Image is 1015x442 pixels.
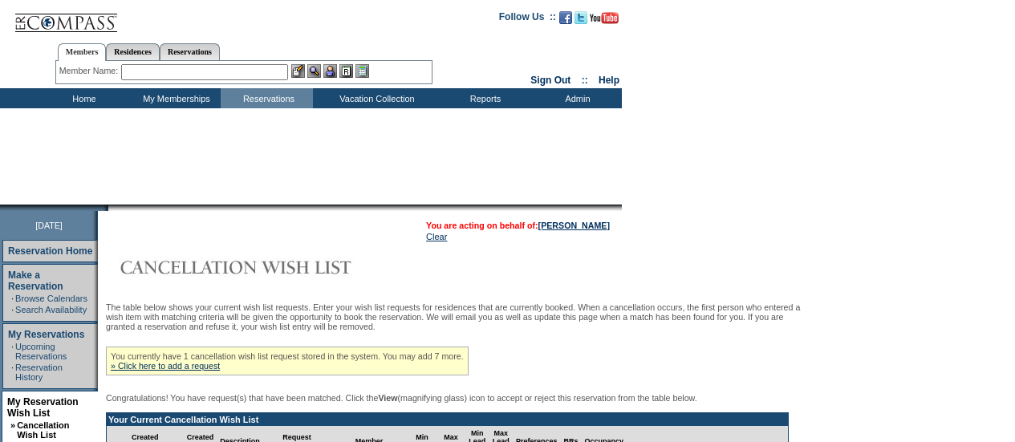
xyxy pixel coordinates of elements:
td: Admin [530,88,622,108]
a: Browse Calendars [15,294,87,303]
td: · [11,342,14,361]
span: :: [582,75,588,86]
img: Cancellation Wish List [106,251,427,283]
img: blank.gif [108,205,110,211]
span: You are acting on behalf of: [426,221,610,230]
img: Follow us on Twitter [574,11,587,24]
td: Your Current Cancellation Wish List [107,413,788,426]
a: My Reservation Wish List [7,396,79,419]
a: Become our fan on Facebook [559,16,572,26]
td: Follow Us :: [499,10,556,29]
a: Members [58,43,107,61]
a: Reservation History [15,363,63,382]
a: Follow us on Twitter [574,16,587,26]
a: » Click here to add a request [111,361,220,371]
b: View [378,393,397,403]
img: promoShadowLeftCorner.gif [103,205,108,211]
td: · [11,363,14,382]
a: Residences [106,43,160,60]
a: Clear [426,232,447,241]
a: Upcoming Reservations [15,342,67,361]
td: Reservations [221,88,313,108]
span: [DATE] [35,221,63,230]
img: Reservations [339,64,353,78]
a: Reservation Home [8,245,92,257]
td: Home [36,88,128,108]
td: Vacation Collection [313,88,437,108]
div: You currently have 1 cancellation wish list request stored in the system. You may add 7 more. [106,347,469,375]
a: My Reservations [8,329,84,340]
td: My Memberships [128,88,221,108]
a: Search Availability [15,305,87,314]
img: b_calculator.gif [355,64,369,78]
a: Make a Reservation [8,270,63,292]
img: View [307,64,321,78]
a: Sign Out [530,75,570,86]
td: Reports [437,88,530,108]
td: · [11,305,14,314]
img: Become our fan on Facebook [559,11,572,24]
a: Reservations [160,43,220,60]
img: b_edit.gif [291,64,305,78]
img: Subscribe to our YouTube Channel [590,12,619,24]
div: Member Name: [59,64,121,78]
a: Help [599,75,619,86]
td: · [11,294,14,303]
a: Subscribe to our YouTube Channel [590,16,619,26]
a: [PERSON_NAME] [538,221,610,230]
a: Cancellation Wish List [17,420,69,440]
img: Impersonate [323,64,337,78]
b: » [10,420,15,430]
